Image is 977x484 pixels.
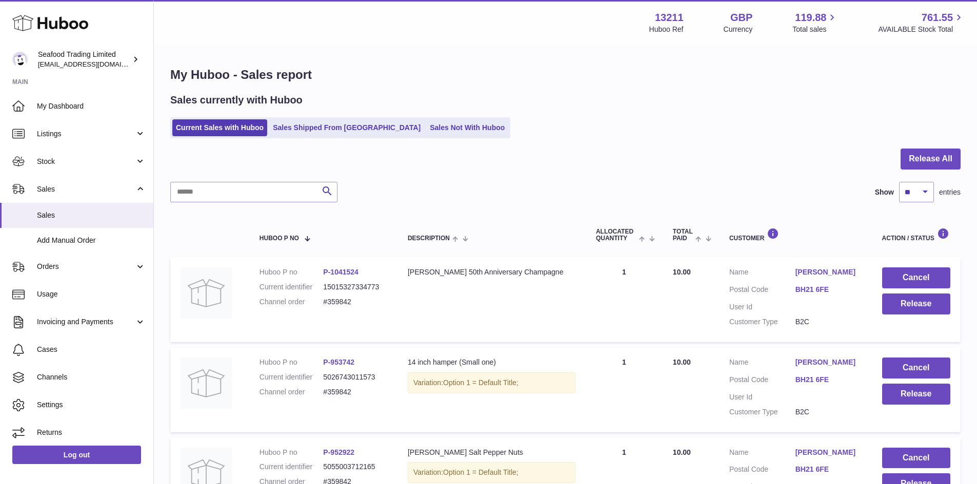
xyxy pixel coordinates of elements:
[323,297,387,307] dd: #359842
[729,317,795,327] dt: Customer Type
[408,462,575,483] div: Variation:
[729,448,795,460] dt: Name
[323,462,387,472] dd: 5055003712165
[882,384,950,405] button: Release
[37,236,146,245] span: Add Manual Order
[408,357,575,367] div: 14 inch hamper (Small one)
[37,262,135,271] span: Orders
[37,157,135,166] span: Stock
[323,387,387,397] dd: #359842
[882,228,950,242] div: Action / Status
[260,297,324,307] dt: Channel order
[730,11,752,25] strong: GBP
[37,428,146,437] span: Returns
[673,358,691,366] span: 10.00
[269,119,424,136] a: Sales Shipped From [GEOGRAPHIC_DATA]
[882,267,950,288] button: Cancel
[901,149,961,170] button: Release All
[586,257,663,342] td: 1
[729,392,795,402] dt: User Id
[37,101,146,111] span: My Dashboard
[170,93,303,107] h2: Sales currently with Huboo
[181,357,232,409] img: no-photo.jpg
[37,372,146,382] span: Channels
[172,119,267,136] a: Current Sales with Huboo
[795,465,862,474] a: BH21 6FE
[408,372,575,393] div: Variation:
[882,293,950,314] button: Release
[586,347,663,432] td: 1
[37,184,135,194] span: Sales
[882,357,950,378] button: Cancel
[12,446,141,464] a: Log out
[673,448,691,456] span: 10.00
[792,25,838,34] span: Total sales
[37,317,135,327] span: Invoicing and Payments
[323,372,387,382] dd: 5026743011573
[673,228,693,242] span: Total paid
[408,235,450,242] span: Description
[792,11,838,34] a: 119.88 Total sales
[323,282,387,292] dd: 15015327334773
[729,228,862,242] div: Customer
[795,448,862,457] a: [PERSON_NAME]
[724,25,753,34] div: Currency
[38,50,130,69] div: Seafood Trading Limited
[649,25,684,34] div: Huboo Ref
[795,11,826,25] span: 119.88
[260,372,324,382] dt: Current identifier
[260,387,324,397] dt: Channel order
[260,462,324,472] dt: Current identifier
[875,187,894,197] label: Show
[181,267,232,319] img: no-photo.jpg
[323,268,358,276] a: P-1041524
[729,407,795,417] dt: Customer Type
[38,60,151,68] span: [EMAIL_ADDRESS][DOMAIN_NAME]
[878,25,965,34] span: AVAILABLE Stock Total
[729,375,795,387] dt: Postal Code
[795,267,862,277] a: [PERSON_NAME]
[922,11,953,25] span: 761.55
[408,448,575,457] div: [PERSON_NAME] Salt Pepper Nuts
[12,52,28,67] img: online@rickstein.com
[596,228,636,242] span: ALLOCATED Quantity
[260,448,324,457] dt: Huboo P no
[795,317,862,327] dd: B2C
[260,357,324,367] dt: Huboo P no
[170,67,961,83] h1: My Huboo - Sales report
[729,465,795,477] dt: Postal Code
[878,11,965,34] a: 761.55 AVAILABLE Stock Total
[882,448,950,469] button: Cancel
[673,268,691,276] span: 10.00
[729,302,795,312] dt: User Id
[260,235,299,242] span: Huboo P no
[37,129,135,139] span: Listings
[323,358,354,366] a: P-953742
[443,468,519,476] span: Option 1 = Default Title;
[323,448,354,456] a: P-952922
[795,285,862,294] a: BH21 6FE
[408,267,575,277] div: [PERSON_NAME] 50th Anniversary Champagne
[729,285,795,297] dt: Postal Code
[939,187,961,197] span: entries
[795,357,862,367] a: [PERSON_NAME]
[260,267,324,277] dt: Huboo P no
[426,119,508,136] a: Sales Not With Huboo
[795,375,862,385] a: BH21 6FE
[795,407,862,417] dd: B2C
[260,282,324,292] dt: Current identifier
[655,11,684,25] strong: 13211
[729,267,795,280] dt: Name
[37,211,146,220] span: Sales
[443,378,519,387] span: Option 1 = Default Title;
[37,345,146,354] span: Cases
[37,400,146,410] span: Settings
[729,357,795,370] dt: Name
[37,289,146,299] span: Usage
